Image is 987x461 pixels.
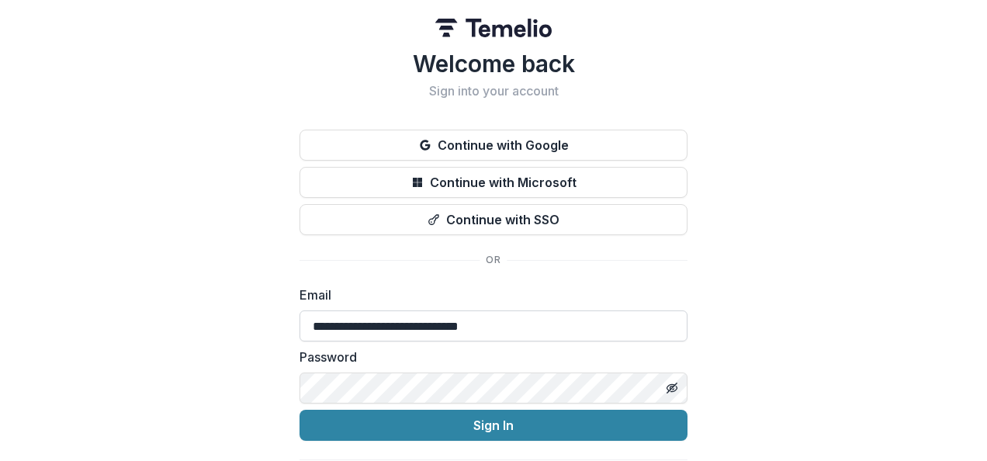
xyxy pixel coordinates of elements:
button: Continue with Microsoft [300,167,687,198]
label: Password [300,348,678,366]
button: Continue with SSO [300,204,687,235]
h2: Sign into your account [300,84,687,99]
button: Toggle password visibility [660,376,684,400]
button: Continue with Google [300,130,687,161]
label: Email [300,286,678,304]
button: Sign In [300,410,687,441]
img: Temelio [435,19,552,37]
h1: Welcome back [300,50,687,78]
